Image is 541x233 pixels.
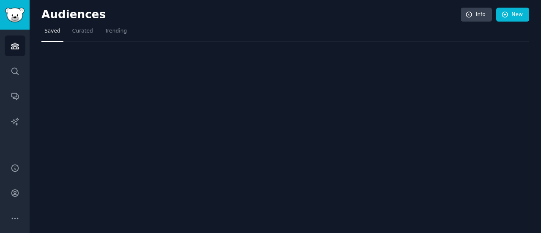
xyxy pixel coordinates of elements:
a: Curated [69,25,96,42]
a: Info [461,8,492,22]
span: Curated [72,27,93,35]
span: Saved [44,27,60,35]
h2: Audiences [41,8,461,22]
span: Trending [105,27,127,35]
a: Trending [102,25,130,42]
a: Saved [41,25,63,42]
img: GummySearch logo [5,8,25,22]
a: New [496,8,529,22]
